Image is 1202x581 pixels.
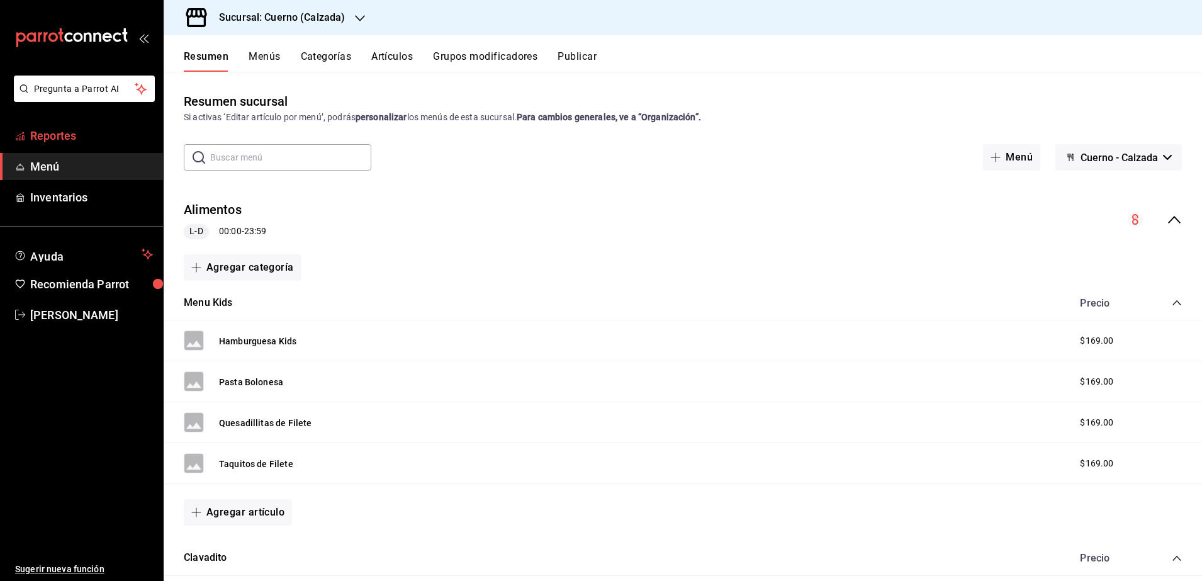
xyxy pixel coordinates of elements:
span: [PERSON_NAME] [30,307,153,324]
span: Reportes [30,127,153,144]
button: collapse-category-row [1172,553,1182,563]
button: Grupos modificadores [433,50,537,72]
button: Resumen [184,50,228,72]
button: open_drawer_menu [138,33,149,43]
button: Menu Kids [184,296,233,310]
button: Taquitos de Filete [219,458,293,470]
strong: personalizar [356,112,407,122]
button: Cuerno - Calzada [1055,144,1182,171]
span: Cuerno - Calzada [1081,152,1158,164]
span: $169.00 [1080,375,1113,388]
button: Artículos [371,50,413,72]
button: Hamburguesa Kids [219,335,296,347]
button: collapse-category-row [1172,298,1182,308]
span: Recomienda Parrot [30,276,153,293]
div: navigation tabs [184,50,1202,72]
h3: Sucursal: Cuerno (Calzada) [209,10,345,25]
button: Agregar artículo [184,499,292,526]
strong: Para cambios generales, ve a “Organización”. [517,112,701,122]
span: $169.00 [1080,416,1113,429]
span: Sugerir nueva función [15,563,153,576]
span: Inventarios [30,189,153,206]
div: collapse-menu-row [164,191,1202,249]
div: Si activas ‘Editar artículo por menú’, podrás los menús de esta sucursal. [184,111,1182,124]
button: Pregunta a Parrot AI [14,76,155,102]
div: Precio [1067,297,1148,309]
button: Menú [983,144,1040,171]
button: Categorías [301,50,352,72]
a: Pregunta a Parrot AI [9,91,155,104]
button: Agregar categoría [184,254,301,281]
div: 00:00 - 23:59 [184,224,266,239]
span: Ayuda [30,247,137,262]
button: Publicar [558,50,597,72]
div: Precio [1067,552,1148,564]
button: Clavadito [184,551,227,565]
span: Menú [30,158,153,175]
button: Menús [249,50,280,72]
button: Pasta Bolonesa [219,376,283,388]
span: L-D [184,225,208,238]
button: Quesadillitas de Filete [219,417,312,429]
div: Resumen sucursal [184,92,288,111]
input: Buscar menú [210,145,371,170]
button: Alimentos [184,201,242,219]
span: $169.00 [1080,457,1113,470]
span: $169.00 [1080,334,1113,347]
span: Pregunta a Parrot AI [34,82,135,96]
